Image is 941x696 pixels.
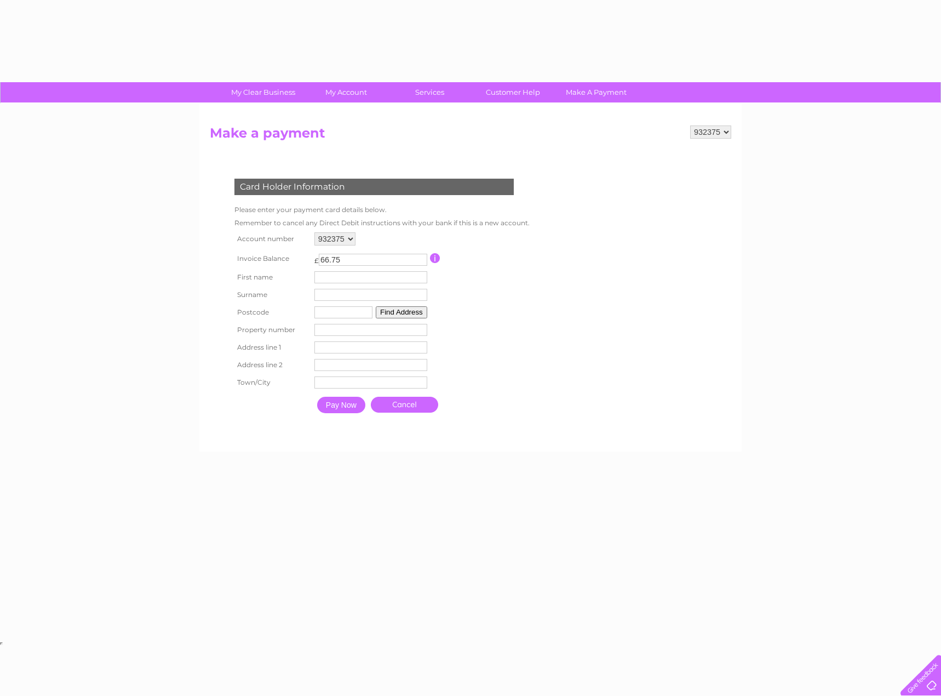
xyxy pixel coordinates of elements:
th: First name [232,269,312,286]
a: Cancel [371,397,438,413]
td: £ [314,251,319,265]
a: My Clear Business [218,82,308,102]
th: Town/City [232,374,312,391]
td: Please enter your payment card details below. [232,203,532,216]
a: My Account [301,82,392,102]
div: Card Holder Information [234,179,514,195]
h2: Make a payment [210,125,731,146]
td: Remember to cancel any Direct Debit instructions with your bank if this is a new account. [232,216,532,230]
a: Make A Payment [551,82,641,102]
a: Customer Help [468,82,558,102]
th: Account number [232,230,312,248]
th: Invoice Balance [232,248,312,269]
th: Property number [232,321,312,339]
button: Find Address [376,306,427,318]
th: Address line 1 [232,339,312,356]
a: Services [385,82,475,102]
input: Pay Now [317,397,365,413]
th: Address line 2 [232,356,312,374]
input: Information [430,253,440,263]
th: Postcode [232,304,312,321]
th: Surname [232,286,312,304]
